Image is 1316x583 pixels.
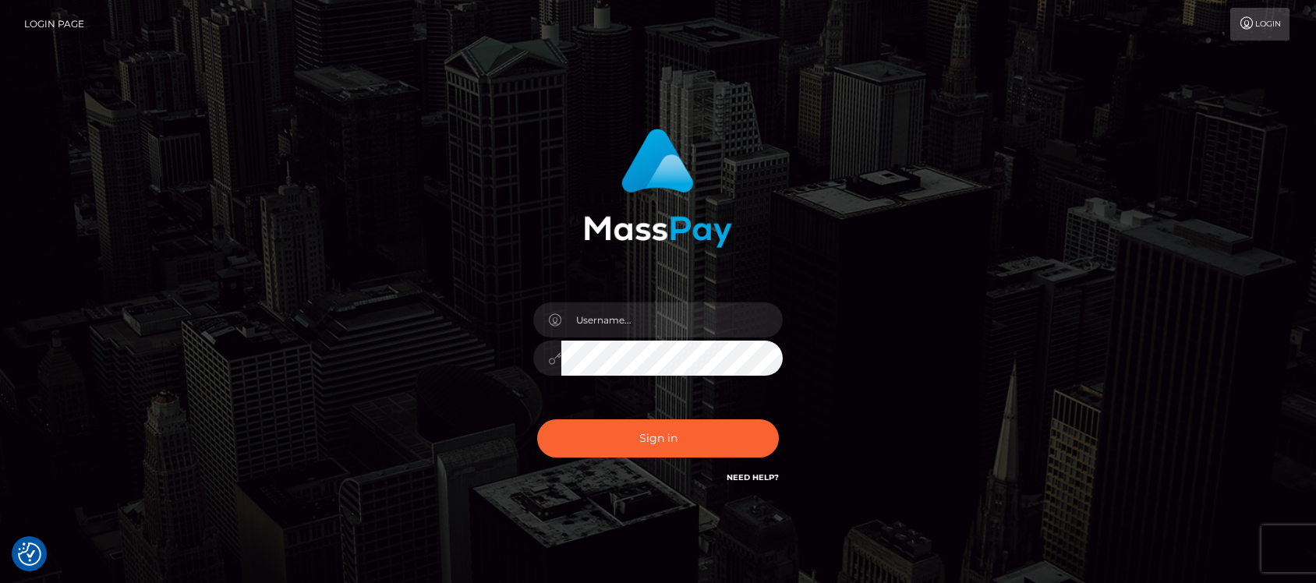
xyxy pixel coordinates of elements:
[727,472,779,482] a: Need Help?
[18,542,41,566] button: Consent Preferences
[584,129,732,248] img: MassPay Login
[537,419,779,458] button: Sign in
[1230,8,1289,41] a: Login
[18,542,41,566] img: Revisit consent button
[24,8,84,41] a: Login Page
[561,302,783,337] input: Username...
